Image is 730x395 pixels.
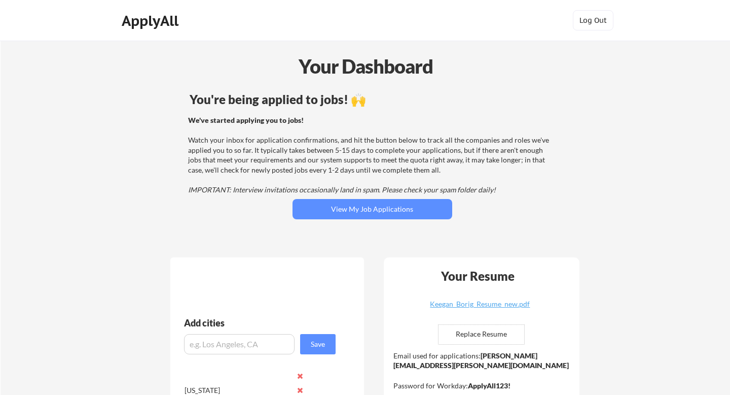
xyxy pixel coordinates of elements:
button: Log Out [573,10,613,30]
strong: [PERSON_NAME][EMAIL_ADDRESS][PERSON_NAME][DOMAIN_NAME] [393,351,569,370]
div: ApplyAll [122,12,181,29]
div: Your Resume [428,270,528,282]
div: Add cities [184,318,338,327]
div: Watch your inbox for application confirmations, and hit the button below to track all the compani... [188,115,554,195]
div: Your Dashboard [1,52,730,81]
a: Keegan_Borig_Resume_new.pdf [420,301,540,316]
em: IMPORTANT: Interview invitations occasionally land in spam. Please check your spam folder daily! [188,185,496,194]
div: You're being applied to jobs! 🙌 [190,93,555,106]
button: Save [300,334,336,354]
button: View My Job Applications [293,199,452,219]
input: e.g. Los Angeles, CA [184,334,295,354]
strong: ApplyAll123! [468,381,510,390]
div: Keegan_Borig_Resume_new.pdf [420,301,540,308]
strong: We've started applying you to jobs! [188,116,304,124]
